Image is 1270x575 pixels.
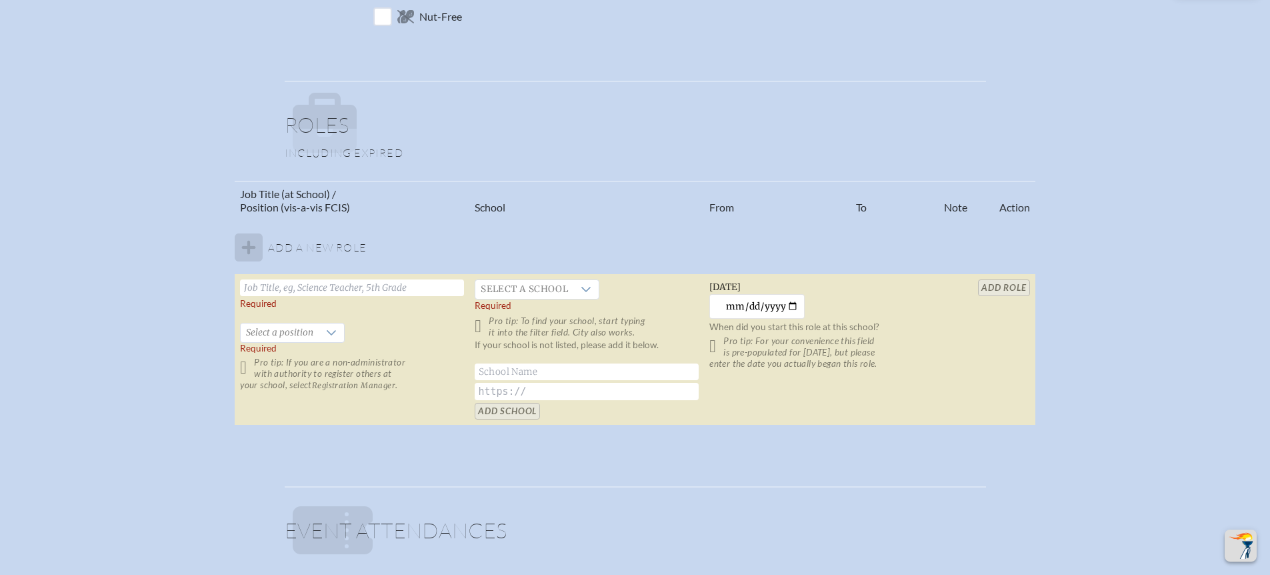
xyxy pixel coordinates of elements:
span: Registration Manager [312,381,395,390]
span: Select a school [475,280,573,299]
img: To the top [1227,532,1254,559]
p: Pro tip: If you are a non-administrator with authority to register others at your school, select . [240,357,464,391]
p: Pro tip: For your convenience this field is pre-populated for [DATE], but please enter the date y... [709,336,933,370]
p: Including expired [285,146,986,159]
input: Job Title, eg, Science Teacher, 5th Grade [240,279,464,296]
input: School Name [475,364,699,380]
p: Pro tip: To find your school, start typing it into the filter field. City also works. [475,316,699,338]
h1: Event Attendances [285,520,986,552]
label: If your school is not listed, please add it below. [475,340,659,362]
span: [DATE] [709,281,741,293]
label: Required [475,300,511,312]
span: Nut-Free [419,10,462,23]
span: Select a position [241,324,319,342]
span: Required [240,343,277,354]
th: Action [973,181,1035,220]
th: Note [939,181,973,220]
input: https:// [475,383,699,400]
label: Required [240,298,277,310]
p: When did you start this role at this school? [709,322,933,333]
button: Scroll Top [1225,530,1257,562]
th: Job Title (at School) / Position (vis-a-vis FCIS) [235,181,469,220]
th: School [469,181,704,220]
th: From [704,181,850,220]
th: To [851,181,939,220]
h1: Roles [285,114,986,146]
